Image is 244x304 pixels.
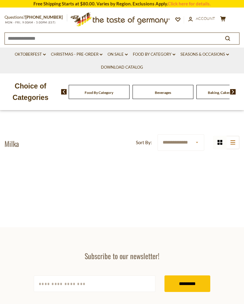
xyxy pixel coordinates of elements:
h1: Milka [5,139,19,148]
a: Food By Category [133,51,175,58]
p: Questions? [5,14,67,21]
a: Click here for details. [168,1,211,6]
span: Account [196,16,215,21]
a: Oktoberfest [15,51,46,58]
a: Beverages [155,90,171,95]
span: MON - FRI, 9:00AM - 5:00PM (EST) [5,21,56,24]
a: Download Catalog [101,64,143,71]
a: Seasons & Occasions [180,51,229,58]
a: On Sale [108,51,128,58]
img: previous arrow [61,89,67,95]
a: Account [188,15,215,22]
a: Christmas - PRE-ORDER [51,51,102,58]
img: next arrow [230,89,236,95]
label: Sort By: [136,139,152,146]
a: Food By Category [85,90,113,95]
a: [PHONE_NUMBER] [25,14,63,20]
h3: Subscribe to our newsletter! [34,251,210,260]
